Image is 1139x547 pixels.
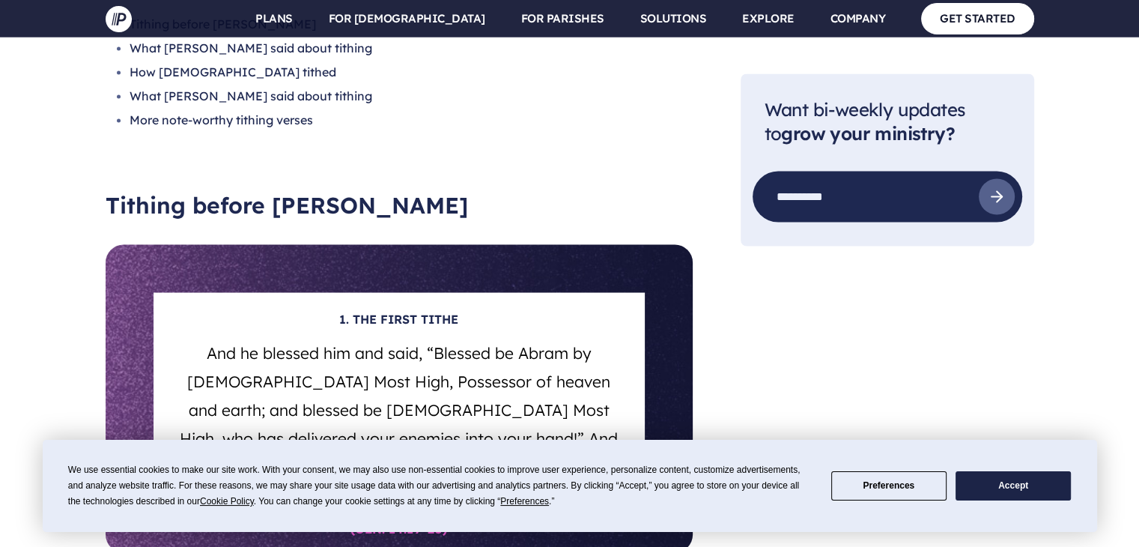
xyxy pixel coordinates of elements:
button: Accept [956,471,1071,501]
h5: And he blessed him and said, “Blessed be Abram by [DEMOGRAPHIC_DATA] Most High, Possessor of heav... [171,333,627,480]
strong: grow your ministry? [781,122,955,145]
a: More note-worthy tithing verses [130,112,313,127]
a: What [PERSON_NAME] said about tithing [130,40,372,55]
a: What [PERSON_NAME] said about tithing [130,88,372,103]
h2: Tithing before [PERSON_NAME] [106,191,693,218]
div: We use essential cookies to make our site work. With your consent, we may also use non-essential ... [68,462,813,510]
button: Preferences [831,471,947,501]
span: Want bi-weekly updates to [765,97,966,145]
h6: 1. THE FIRST TITHE [171,310,627,333]
span: Cookie Policy [200,496,254,507]
span: Preferences [500,496,549,507]
div: Cookie Consent Prompt [43,440,1097,532]
a: GET STARTED [921,3,1034,34]
a: How [DEMOGRAPHIC_DATA] tithed [130,64,336,79]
